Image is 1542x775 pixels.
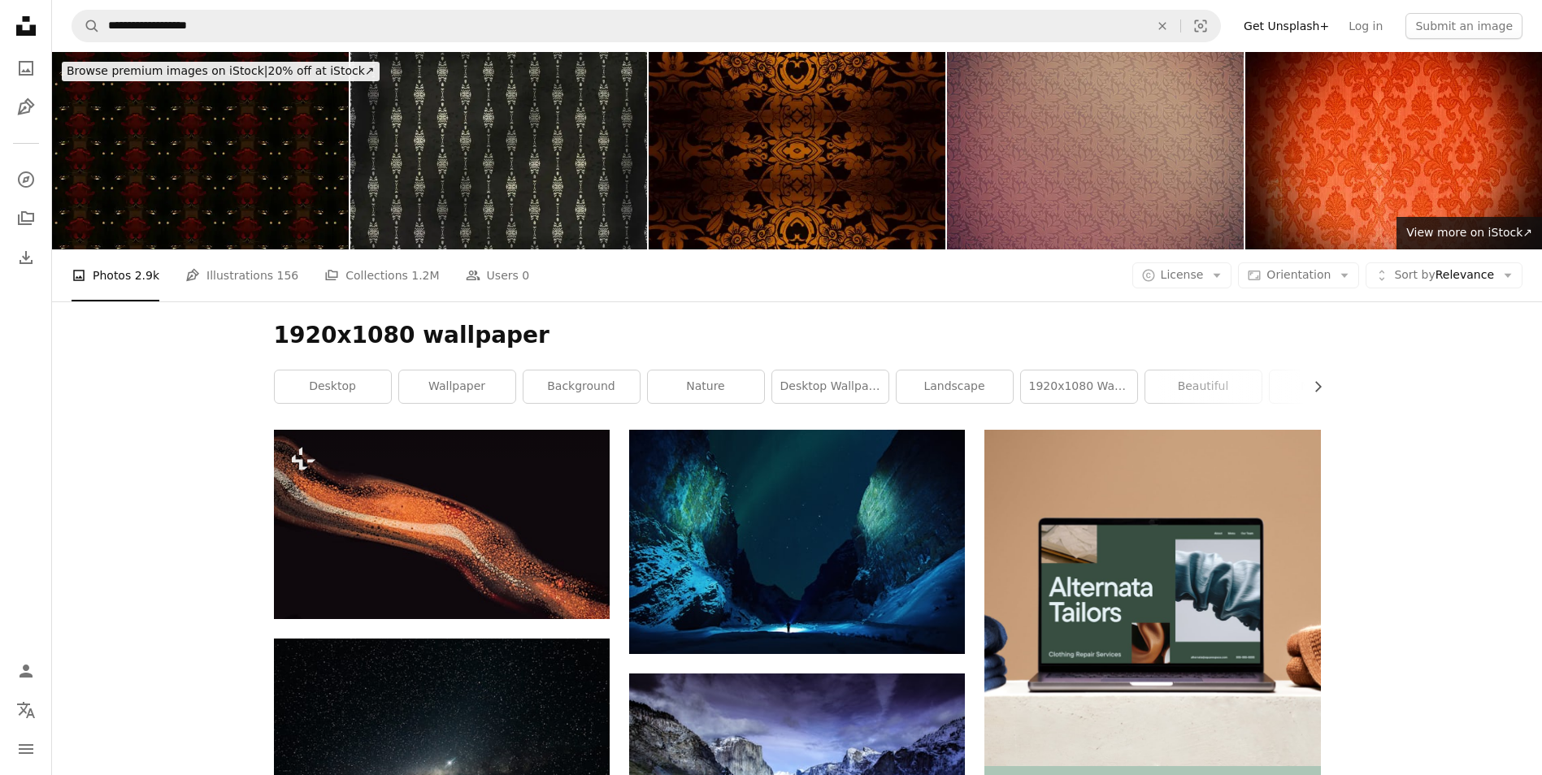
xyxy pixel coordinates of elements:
[1145,11,1180,41] button: Clear
[466,249,530,301] a: Users 0
[1303,370,1321,403] button: scroll list to the right
[274,517,610,531] a: a close up of an orange substance on a black background
[1245,52,1542,249] img: Red Vintage Background
[10,91,42,123] a: Illustrations
[274,743,610,757] a: silhouette of off-road car
[1234,13,1339,39] a: Get Unsplash+
[10,163,42,196] a: Explore
[984,430,1320,765] img: file-1707885205802-88dd96a21c72image
[274,321,1321,350] h1: 1920x1080 wallpaper
[1181,11,1220,41] button: Visual search
[72,11,100,41] button: Search Unsplash
[1406,226,1532,239] span: View more on iStock ↗
[52,52,389,91] a: Browse premium images on iStock|20% off at iStock↗
[649,52,945,249] img: surface textures Gold abstract Pattern for Background,kaleidoscope Photo technique
[274,430,610,618] img: a close up of an orange substance on a black background
[523,370,640,403] a: background
[411,266,439,284] span: 1.2M
[1145,370,1262,403] a: beautiful
[1021,370,1137,403] a: 1920x1080 wallpaper anime
[350,52,647,249] img: Dark grunge background with a geometrical pattern 2
[10,733,42,765] button: Menu
[324,249,439,301] a: Collections 1.2M
[10,694,42,726] button: Language
[277,266,299,284] span: 156
[10,202,42,235] a: Collections
[1405,13,1522,39] button: Submit an image
[275,370,391,403] a: desktop
[648,370,764,403] a: nature
[897,370,1013,403] a: landscape
[1339,13,1392,39] a: Log in
[1270,370,1386,403] a: mountain
[629,535,965,549] a: northern lights
[1161,268,1204,281] span: License
[67,64,267,77] span: Browse premium images on iStock |
[1394,267,1494,284] span: Relevance
[72,10,1221,42] form: Find visuals sitewide
[67,64,375,77] span: 20% off at iStock ↗
[10,655,42,687] a: Log in / Sign up
[947,52,1244,249] img: Beige festive retro vignette background, with ornate pattern
[1266,268,1331,281] span: Orientation
[1132,262,1232,288] button: License
[1396,217,1542,249] a: View more on iStock↗
[10,52,42,84] a: Photos
[52,52,349,249] img: Vintage shabby background with classy patterns
[1394,268,1435,281] span: Sort by
[1238,262,1359,288] button: Orientation
[399,370,515,403] a: wallpaper
[1366,262,1522,288] button: Sort byRelevance
[185,249,298,301] a: Illustrations 156
[522,266,529,284] span: 0
[772,370,888,403] a: desktop wallpaper
[10,241,42,274] a: Download History
[629,430,965,654] img: northern lights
